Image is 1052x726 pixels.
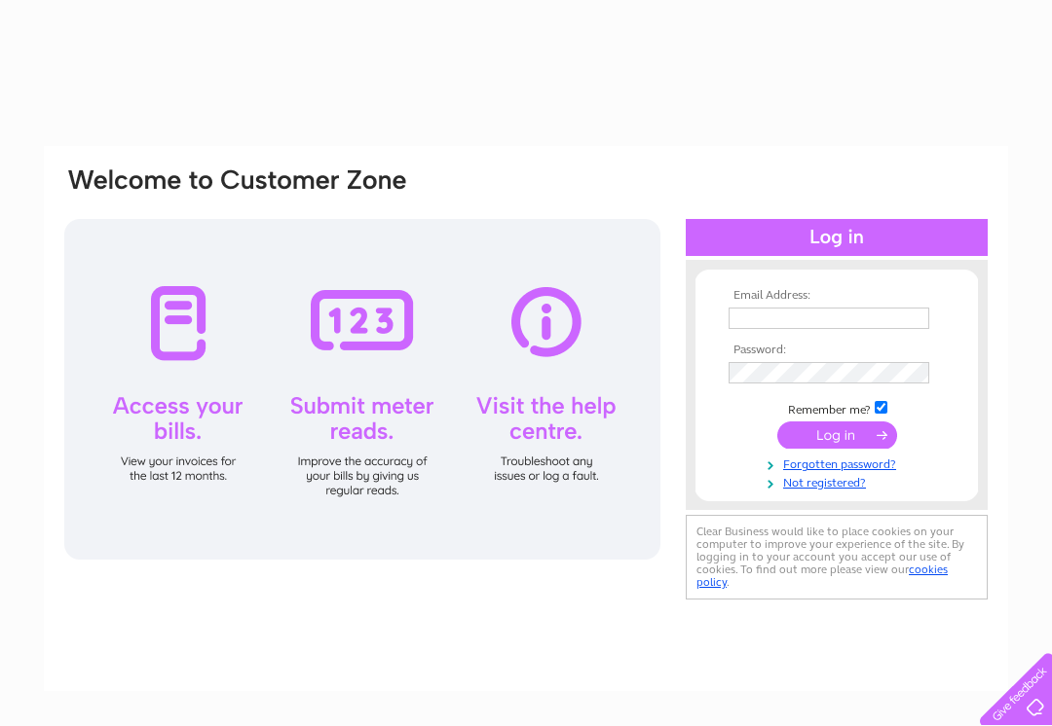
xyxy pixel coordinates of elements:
[777,421,897,449] input: Submit
[724,344,950,357] th: Password:
[729,472,950,490] a: Not registered?
[686,515,988,599] div: Clear Business would like to place cookies on your computer to improve your experience of the sit...
[724,289,950,303] th: Email Address:
[724,398,950,417] td: Remember me?
[696,563,948,589] a: cookies policy
[729,454,950,472] a: Forgotten password?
